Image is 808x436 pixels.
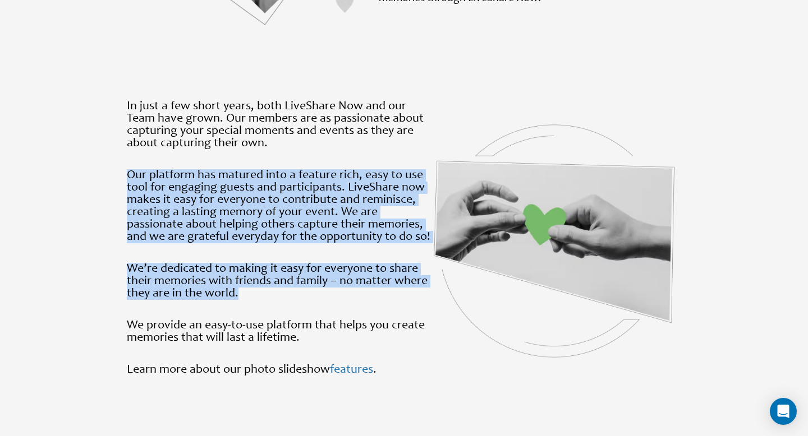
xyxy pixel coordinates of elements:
img: Cherished Memories [433,124,676,358]
div: Open Intercom Messenger [770,398,797,425]
p: Learn more about our photo slideshow . [127,364,433,376]
p: In just a few short years, both LiveShare Now and our Team have grown. Our members are as passion... [127,100,433,150]
p: We’re dedicated to making it easy for everyone to share their memories with friends and family – ... [127,263,433,300]
p: We provide an easy-to-use platform that helps you create memories that will last a lifetime. [127,319,433,344]
p: Our platform has matured into a feature rich, easy to use tool for engaging guests and participan... [127,169,433,243]
a: features [330,364,373,376]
